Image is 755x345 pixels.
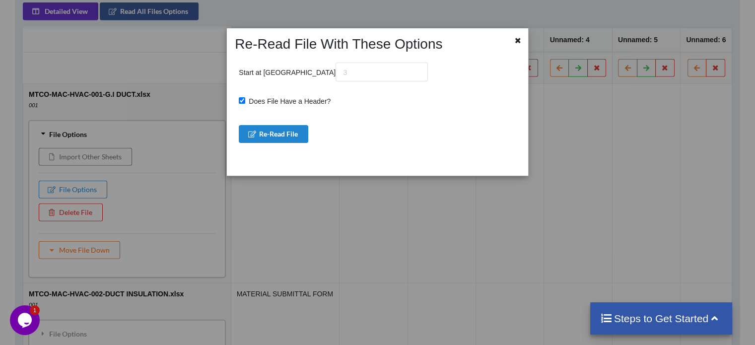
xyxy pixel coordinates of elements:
button: Re-Read File [239,125,308,143]
span: Does File Have a Header? [245,97,331,105]
input: 3 [336,63,428,81]
iframe: chat widget [10,305,42,335]
h2: Re-Read File With These Options [230,36,500,53]
h4: Steps to Get Started [600,312,723,325]
p: Start at [GEOGRAPHIC_DATA] [239,63,428,81]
